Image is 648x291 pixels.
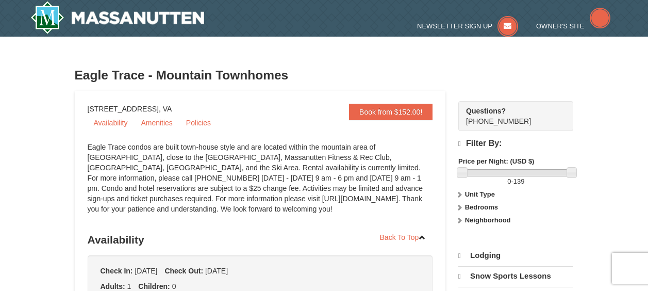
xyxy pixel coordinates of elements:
a: Book from $152.00! [349,104,433,120]
a: Snow Sports Lessons [458,266,573,286]
span: 1 [127,282,131,290]
span: [DATE] [205,267,228,275]
a: Amenities [135,115,178,131]
span: Newsletter Sign Up [417,22,492,30]
div: Eagle Trace condos are built town-house style and are located within the mountain area of [GEOGRA... [88,142,433,224]
span: 0 [507,177,511,185]
a: Owner's Site [536,22,610,30]
h4: Filter By: [458,139,573,149]
strong: Children: [138,282,170,290]
span: [DATE] [135,267,157,275]
strong: Check In: [101,267,133,275]
a: Lodging [458,246,573,265]
a: Massanutten Resort [30,1,205,34]
span: Owner's Site [536,22,585,30]
h3: Availability [88,230,433,250]
strong: Unit Type [465,190,495,198]
span: [PHONE_NUMBER] [466,106,555,125]
a: Availability [88,115,134,131]
strong: Questions? [466,107,506,115]
strong: Price per Night: (USD $) [458,157,534,165]
img: Massanutten Resort Logo [30,1,205,34]
h3: Eagle Trace - Mountain Townhomes [75,65,574,86]
a: Newsletter Sign Up [417,22,518,30]
a: Back To Top [373,230,433,245]
span: 0 [172,282,176,290]
strong: Neighborhood [465,216,511,224]
a: Policies [180,115,217,131]
label: - [458,176,573,187]
span: 139 [513,177,525,185]
strong: Check Out: [164,267,203,275]
strong: Adults: [101,282,125,290]
strong: Bedrooms [465,203,498,211]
